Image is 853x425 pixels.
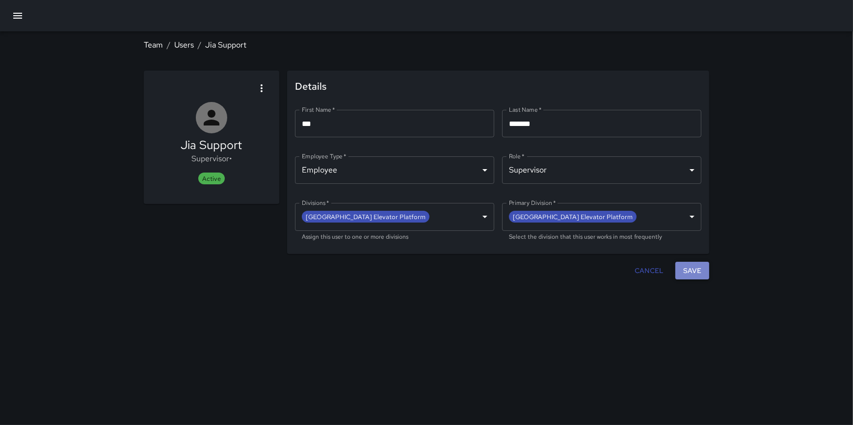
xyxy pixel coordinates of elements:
[198,39,201,51] li: /
[302,152,347,160] label: Employee Type
[509,199,556,207] label: Primary Division
[502,156,701,184] div: Supervisor
[675,262,709,280] button: Save
[181,137,242,153] h5: Jia Support
[509,152,525,160] label: Role
[509,105,541,114] label: Last Name
[509,232,694,242] p: Select the division that this user works in most frequently
[167,39,170,51] li: /
[295,78,701,94] span: Details
[302,211,429,223] span: [GEOGRAPHIC_DATA] Elevator Platform
[302,105,335,114] label: First Name
[302,232,487,242] p: Assign this user to one or more divisions
[302,199,329,207] label: Divisions
[144,40,163,50] a: Team
[205,40,246,50] a: Jia Support
[631,262,667,280] button: Cancel
[181,153,242,165] p: Supervisor •
[198,175,225,183] span: Active
[509,211,637,223] span: [GEOGRAPHIC_DATA] Elevator Platform
[295,156,494,184] div: Employee
[174,40,194,50] a: Users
